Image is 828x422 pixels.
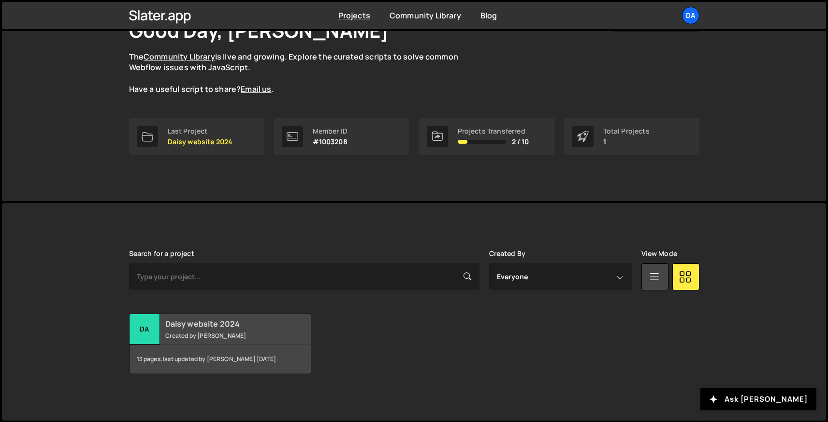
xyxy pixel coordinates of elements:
p: Daisy website 2024 [168,138,233,146]
a: Last Project Daisy website 2024 [129,118,264,155]
label: Created By [489,250,526,257]
a: Da [682,7,699,24]
a: Community Library [390,10,461,21]
button: Ask [PERSON_NAME] [700,388,816,410]
a: Projects [338,10,370,21]
p: The is live and growing. Explore the curated scripts to solve common Webflow issues with JavaScri... [129,51,477,95]
div: Da [130,314,160,345]
a: Community Library [144,51,215,62]
a: Blog [480,10,497,21]
p: 1 [603,138,650,146]
input: Type your project... [129,263,479,290]
div: Member ID [313,127,348,135]
a: Da Daisy website 2024 Created by [PERSON_NAME] 13 pages, last updated by [PERSON_NAME] [DATE] [129,314,311,374]
span: 2 / 10 [512,138,529,146]
p: #1003208 [313,138,348,146]
label: Search for a project [129,250,194,257]
div: Total Projects [603,127,650,135]
div: Projects Transferred [458,127,529,135]
a: Email us [241,84,271,94]
small: Created by [PERSON_NAME] [165,332,282,340]
div: Last Project [168,127,233,135]
div: 13 pages, last updated by [PERSON_NAME] [DATE] [130,345,311,374]
h2: Daisy website 2024 [165,318,282,329]
label: View Mode [641,250,677,257]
